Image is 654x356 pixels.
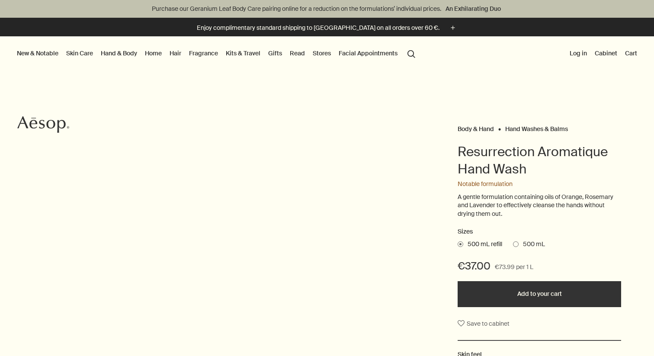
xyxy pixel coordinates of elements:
a: Hand & Body [99,48,139,59]
button: previous slide [297,276,316,295]
button: Save to cabinet [458,316,510,331]
a: Gifts [266,48,284,59]
a: Read [288,48,307,59]
span: €37.00 [458,259,490,273]
a: Hair [168,48,183,59]
a: Fragrance [187,48,220,59]
h1: Resurrection Aromatique Hand Wash [458,143,621,178]
button: Cart [623,48,639,59]
a: Cabinet [593,48,619,59]
span: 500 mL [519,240,545,249]
nav: primary [15,36,419,71]
a: Body & Hand [458,125,494,129]
span: €73.99 per 1 L [495,262,533,273]
p: A gentle formulation containing oils of Orange, Rosemary and Lavender to effectively cleanse the ... [458,193,621,218]
button: Open search [404,45,419,61]
span: Purchasing a refill without a pump minimises environmental impact, saving 12 g of plastic. [269,311,385,327]
button: Stores [311,48,333,59]
div: Resurrection Aromatique Hand Wash [218,275,436,295]
button: Log in [568,48,589,59]
a: An Exhilarating Duo [444,4,503,13]
h2: Sizes [458,227,621,237]
a: Kits & Travel [224,48,262,59]
a: Hand Washes & Balms [505,125,568,129]
button: Enjoy complimentary standard shipping to [GEOGRAPHIC_DATA] on all orders over 60 €. [197,23,458,33]
p: Purchase our Geranium Leaf Body Care pairing online for a reduction on the formulations’ individu... [9,4,645,13]
nav: supplementary [568,36,639,71]
a: Home [143,48,163,59]
a: Facial Appointments [337,48,399,59]
button: next slide [338,276,357,295]
a: Skin Care [64,48,95,59]
button: New & Notable [15,48,60,59]
button: Add to your cart - €37.00 [458,281,621,307]
svg: Aesop [17,116,69,133]
a: Aesop [15,114,71,138]
p: Enjoy complimentary standard shipping to [GEOGRAPHIC_DATA] on all orders over 60 €. [197,23,439,32]
span: 500 mL refill [463,240,502,249]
